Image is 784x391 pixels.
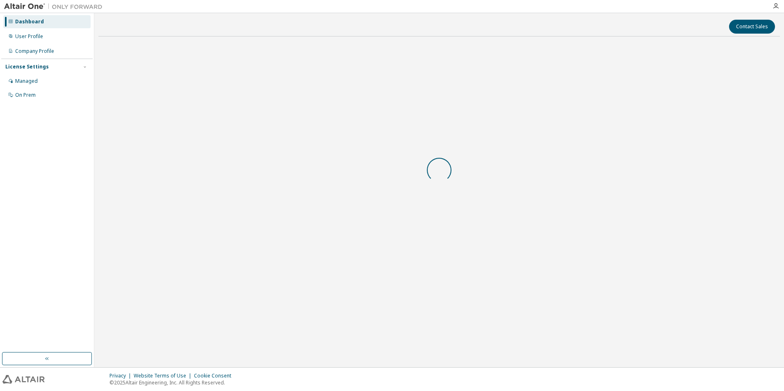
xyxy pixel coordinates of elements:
[15,48,54,55] div: Company Profile
[15,78,38,84] div: Managed
[109,379,236,386] p: © 2025 Altair Engineering, Inc. All Rights Reserved.
[109,373,134,379] div: Privacy
[4,2,107,11] img: Altair One
[15,18,44,25] div: Dashboard
[2,375,45,384] img: altair_logo.svg
[15,33,43,40] div: User Profile
[5,64,49,70] div: License Settings
[134,373,194,379] div: Website Terms of Use
[194,373,236,379] div: Cookie Consent
[15,92,36,98] div: On Prem
[729,20,775,34] button: Contact Sales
